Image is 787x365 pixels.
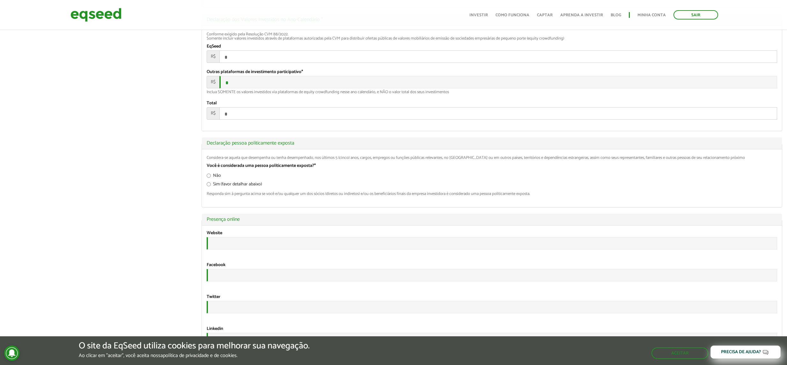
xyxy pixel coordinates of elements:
[637,13,666,17] a: Minha conta
[207,50,219,63] span: R$
[560,13,603,17] a: Aprenda a investir
[207,76,219,88] span: R$
[469,13,488,17] a: Investir
[207,182,211,186] input: Sim (favor detalhar abaixo)
[207,295,220,299] label: Twitter
[207,182,262,189] label: Sim (favor detalhar abaixo)
[207,90,777,94] div: Inclua SOMENTE os valores investidos via plataformas de equity crowdfunding nesse ano calendário,...
[207,70,303,74] label: Outras plataformas de investimento participativo
[207,44,221,49] label: EqSeed
[537,13,553,17] a: Captar
[207,156,777,160] div: Considera-se aquela que desempenha ou tenha desempenhado, nos últimos 5 (cinco) anos, cargos, emp...
[207,32,777,41] div: Conforme exigido pela Resolução CVM 88/2022. Somente incluir valores investidos através de plataf...
[207,327,223,331] label: Linkedin
[611,13,621,17] a: Blog
[314,162,316,169] span: Este campo é obrigatório.
[496,13,529,17] a: Como funciona
[207,174,211,178] input: Não
[207,141,777,146] a: Declaração pessoa politicamente exposta
[79,341,310,351] h5: O site da EqSeed utiliza cookies para melhorar sua navegação.
[673,10,718,19] a: Sair
[207,263,225,267] label: Facebook
[651,347,708,359] button: Aceitar
[207,101,217,106] label: Total
[301,68,303,76] span: Este campo é obrigatório.
[207,174,221,180] label: Não
[207,192,777,196] div: Responda sim à pergunta acima se você e/ou qualquer um dos sócios (diretos ou indiretos) e/ou os ...
[207,164,316,168] label: Você é considerada uma pessoa politicamente exposta?
[79,353,310,359] p: Ao clicar em "aceitar", você aceita nossa .
[207,231,222,235] label: Website
[70,6,121,23] img: EqSeed
[207,107,219,120] span: R$
[207,217,777,222] a: Presença online
[163,353,237,358] a: política de privacidade e de cookies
